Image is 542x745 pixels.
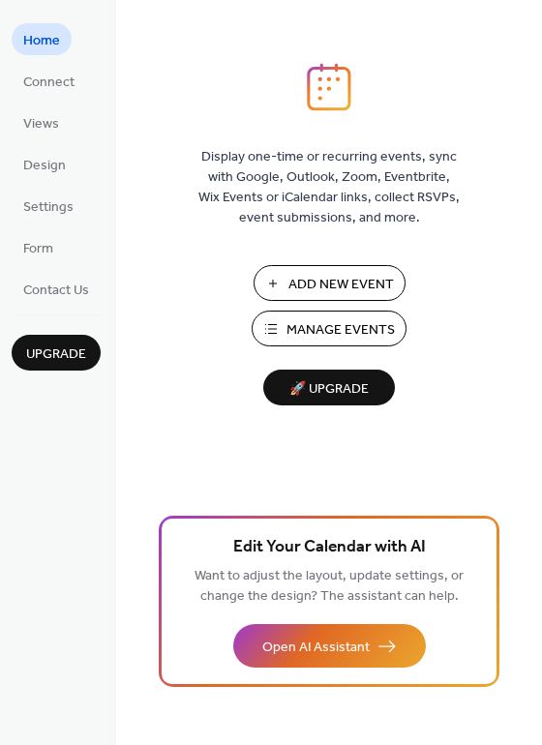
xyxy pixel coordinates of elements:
[12,231,65,263] a: Form
[275,376,383,402] span: 🚀 Upgrade
[23,281,89,301] span: Contact Us
[233,624,426,668] button: Open AI Assistant
[12,148,77,180] a: Design
[262,638,370,658] span: Open AI Assistant
[23,156,66,176] span: Design
[12,65,86,97] a: Connect
[233,534,426,561] span: Edit Your Calendar with AI
[263,370,395,405] button: 🚀 Upgrade
[198,147,460,228] span: Display one-time or recurring events, sync with Google, Outlook, Zoom, Eventbrite, Wix Events or ...
[12,273,101,305] a: Contact Us
[23,73,75,93] span: Connect
[288,275,394,295] span: Add New Event
[23,239,53,259] span: Form
[12,335,101,371] button: Upgrade
[12,23,72,55] a: Home
[12,106,71,138] a: Views
[286,320,395,341] span: Manage Events
[12,190,85,222] a: Settings
[23,31,60,51] span: Home
[195,563,464,610] span: Want to adjust the layout, update settings, or change the design? The assistant can help.
[254,265,406,301] button: Add New Event
[26,344,86,365] span: Upgrade
[252,311,406,346] button: Manage Events
[307,63,351,111] img: logo_icon.svg
[23,114,59,134] span: Views
[23,197,74,218] span: Settings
